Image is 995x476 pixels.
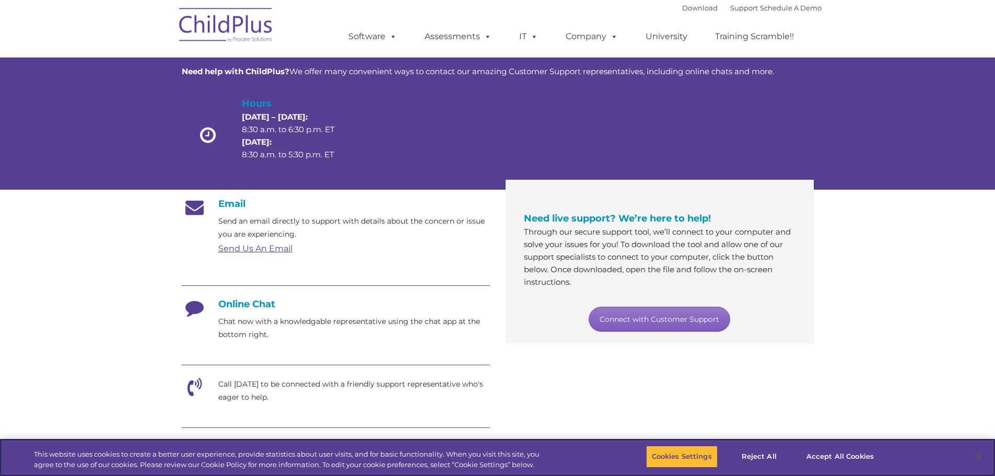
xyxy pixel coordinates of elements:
font: | [682,4,822,12]
a: Support [730,4,758,12]
a: IT [509,26,548,47]
a: University [635,26,698,47]
p: Send an email directly to support with details about the concern or issue you are experiencing. [218,215,490,241]
a: Download [682,4,718,12]
strong: Need help with ChildPlus? [182,66,289,76]
h4: Hours [242,96,353,111]
span: Need live support? We’re here to help! [524,213,711,224]
a: Software [338,26,407,47]
button: Close [967,445,990,468]
a: Connect with Customer Support [589,307,730,332]
p: Call [DATE] to be connected with a friendly support representative who's eager to help. [218,378,490,404]
div: This website uses cookies to create a better user experience, provide statistics about user visit... [34,449,547,470]
strong: [DATE] – [DATE]: [242,112,308,122]
img: ChildPlus by Procare Solutions [174,1,278,53]
p: Through our secure support tool, we’ll connect to your computer and solve your issues for you! To... [524,226,795,288]
p: Chat now with a knowledgable representative using the chat app at the bottom right. [218,315,490,341]
button: Cookies Settings [646,446,718,468]
a: Assessments [414,26,502,47]
a: Send Us An Email [218,243,292,253]
button: Reject All [727,446,792,468]
p: 8:30 a.m. to 6:30 p.m. ET 8:30 a.m. to 5:30 p.m. ET [242,111,353,161]
a: Training Scramble!! [705,26,804,47]
button: Accept All Cookies [801,446,880,468]
h4: Email [182,198,490,210]
a: Company [555,26,628,47]
h4: Online Chat [182,298,490,310]
span: We offer many convenient ways to contact our amazing Customer Support representatives, including ... [182,66,774,76]
a: Schedule A Demo [760,4,822,12]
strong: [DATE]: [242,137,272,147]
